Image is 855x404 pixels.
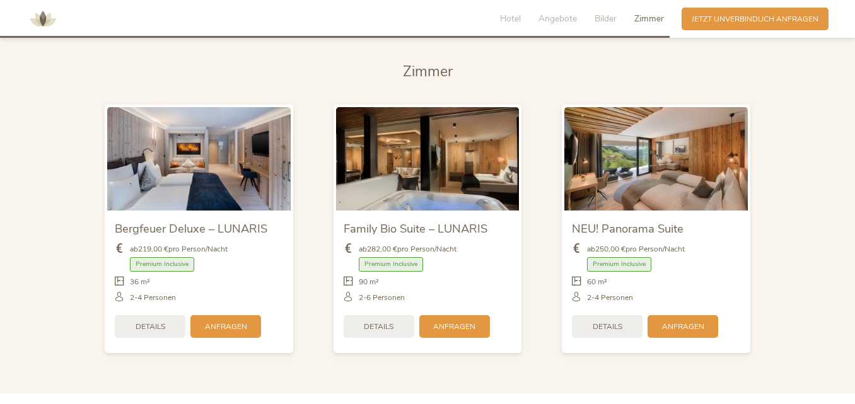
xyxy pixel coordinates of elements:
[107,107,291,210] img: Bergfeuer Deluxe – LUNARIS
[692,14,818,25] span: Jetzt unverbindlich anfragen
[336,107,520,210] img: Family Bio Suite – LUNARIS
[359,277,379,287] span: 90 m²
[359,257,423,272] span: Premium Inclusive
[595,13,617,25] span: Bilder
[500,13,521,25] span: Hotel
[587,257,651,272] span: Premium Inclusive
[130,292,176,303] span: 2-4 Personen
[538,13,577,25] span: Angebote
[130,257,194,272] span: Premium Inclusive
[24,15,62,22] a: AMONTI & LUNARIS Wellnessresort
[572,221,683,236] span: NEU! Panorama Suite
[130,244,228,255] span: ab pro Person/Nacht
[359,292,405,303] span: 2-6 Personen
[344,221,487,236] span: Family Bio Suite – LUNARIS
[367,244,397,254] b: 282,00 €
[138,244,168,254] b: 219,00 €
[587,277,607,287] span: 60 m²
[433,321,475,332] span: Anfragen
[595,244,625,254] b: 250,00 €
[634,13,664,25] span: Zimmer
[662,321,704,332] span: Anfragen
[593,321,622,332] span: Details
[587,292,633,303] span: 2-4 Personen
[115,221,267,236] span: Bergfeuer Deluxe – LUNARIS
[130,277,150,287] span: 36 m²
[205,321,247,332] span: Anfragen
[359,244,457,255] span: ab pro Person/Nacht
[564,107,748,210] img: NEU! Panorama Suite
[403,62,453,81] span: Zimmer
[136,321,165,332] span: Details
[364,321,393,332] span: Details
[587,244,685,255] span: ab pro Person/Nacht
